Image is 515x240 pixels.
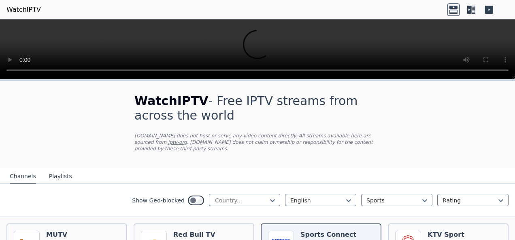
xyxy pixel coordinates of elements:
a: iptv-org [168,139,187,145]
h6: KTV Sport [428,231,464,239]
button: Channels [10,169,36,184]
h6: Red Bull TV [173,231,215,239]
label: Show Geo-blocked [132,196,185,204]
p: [DOMAIN_NAME] does not host or serve any video content directly. All streams available here are s... [134,133,381,152]
button: Playlists [49,169,72,184]
h6: Sports Connect [300,231,356,239]
span: WatchIPTV [134,94,209,108]
h6: MUTV [46,231,82,239]
a: WatchIPTV [6,5,41,15]
h1: - Free IPTV streams from across the world [134,94,381,123]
